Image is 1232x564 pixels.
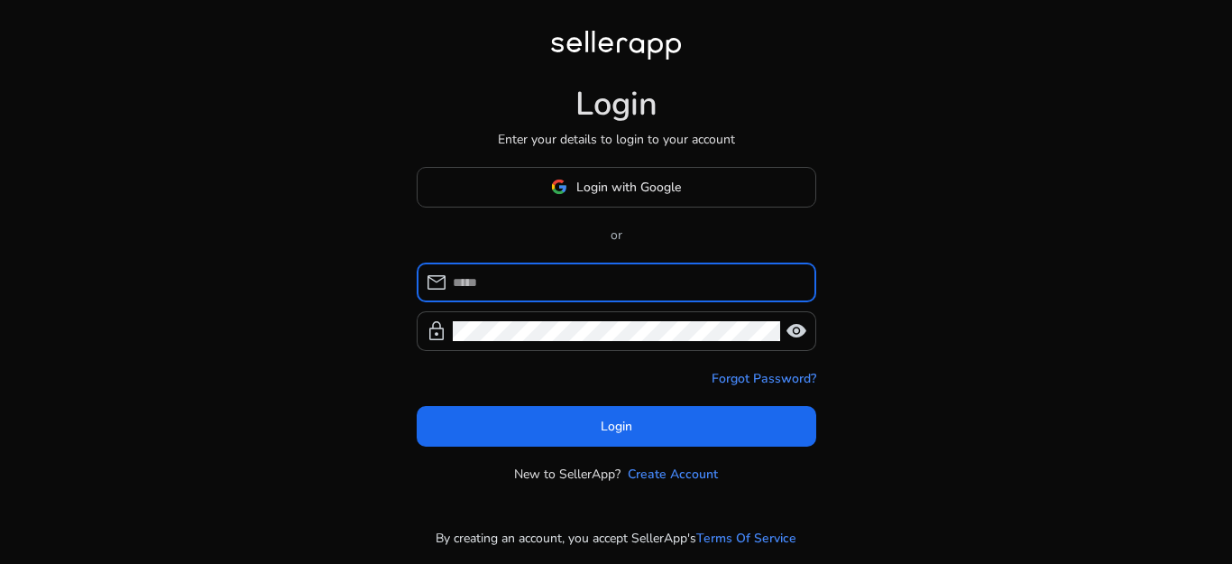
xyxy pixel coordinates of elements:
[712,369,816,388] a: Forgot Password?
[576,178,681,197] span: Login with Google
[601,417,632,436] span: Login
[417,167,816,208] button: Login with Google
[417,406,816,447] button: Login
[426,272,447,293] span: mail
[628,465,718,484] a: Create Account
[786,320,807,342] span: visibility
[417,226,816,245] p: or
[575,85,657,124] h1: Login
[426,320,447,342] span: lock
[696,529,796,548] a: Terms Of Service
[498,130,735,149] p: Enter your details to login to your account
[551,179,567,195] img: google-logo.svg
[514,465,621,484] p: New to SellerApp?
